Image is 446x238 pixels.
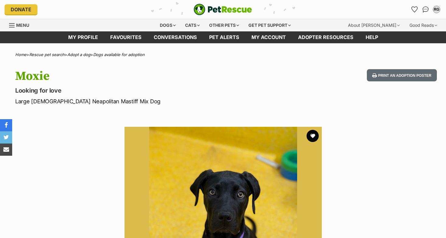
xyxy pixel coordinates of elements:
a: Adopt a dog [67,52,90,57]
a: Dogs available for adoption [93,52,145,57]
div: Good Reads [405,19,441,31]
div: RG [434,6,440,12]
a: Pet alerts [203,31,245,43]
div: Other pets [205,19,243,31]
a: conversations [148,31,203,43]
a: Home [15,52,26,57]
a: Donate [5,4,37,15]
button: My account [432,5,441,14]
a: Rescue pet search [29,52,65,57]
img: chat-41dd97257d64d25036548639549fe6c8038ab92f7586957e7f3b1b290dea8141.svg [423,6,429,12]
button: favourite [307,130,319,142]
a: Menu [9,19,33,30]
a: My account [245,31,292,43]
a: My profile [62,31,104,43]
a: Help [360,31,384,43]
button: Print an adoption poster [367,69,437,82]
div: Cats [181,19,204,31]
img: logo-e224e6f780fb5917bec1dbf3a21bbac754714ae5b6737aabdf751b685950b380.svg [194,4,252,15]
div: Get pet support [244,19,295,31]
ul: Account quick links [410,5,441,14]
p: Large [DEMOGRAPHIC_DATA] Neapolitan Mastiff Mix Dog [15,97,272,105]
div: About [PERSON_NAME] [344,19,404,31]
p: Looking for love [15,86,272,95]
span: Menu [16,23,29,28]
a: Adopter resources [292,31,360,43]
div: Dogs [156,19,180,31]
a: Favourites [410,5,420,14]
h1: Moxie [15,69,272,83]
a: Favourites [104,31,148,43]
a: Conversations [421,5,430,14]
a: PetRescue [194,4,252,15]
